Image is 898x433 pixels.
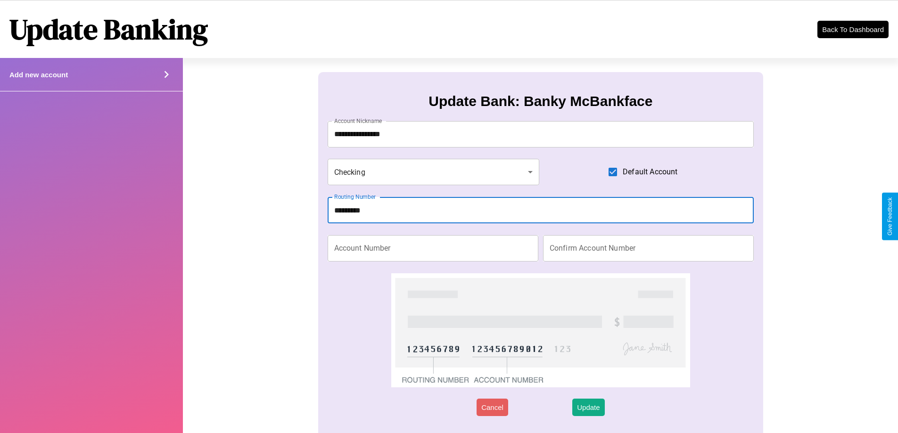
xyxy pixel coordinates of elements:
label: Account Nickname [334,117,382,125]
div: Checking [328,159,540,185]
button: Update [572,399,604,416]
h1: Update Banking [9,10,208,49]
div: Give Feedback [887,197,893,236]
h3: Update Bank: Banky McBankface [428,93,652,109]
label: Routing Number [334,193,376,201]
button: Cancel [477,399,508,416]
img: check [391,273,690,387]
button: Back To Dashboard [817,21,889,38]
span: Default Account [623,166,677,178]
h4: Add new account [9,71,68,79]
